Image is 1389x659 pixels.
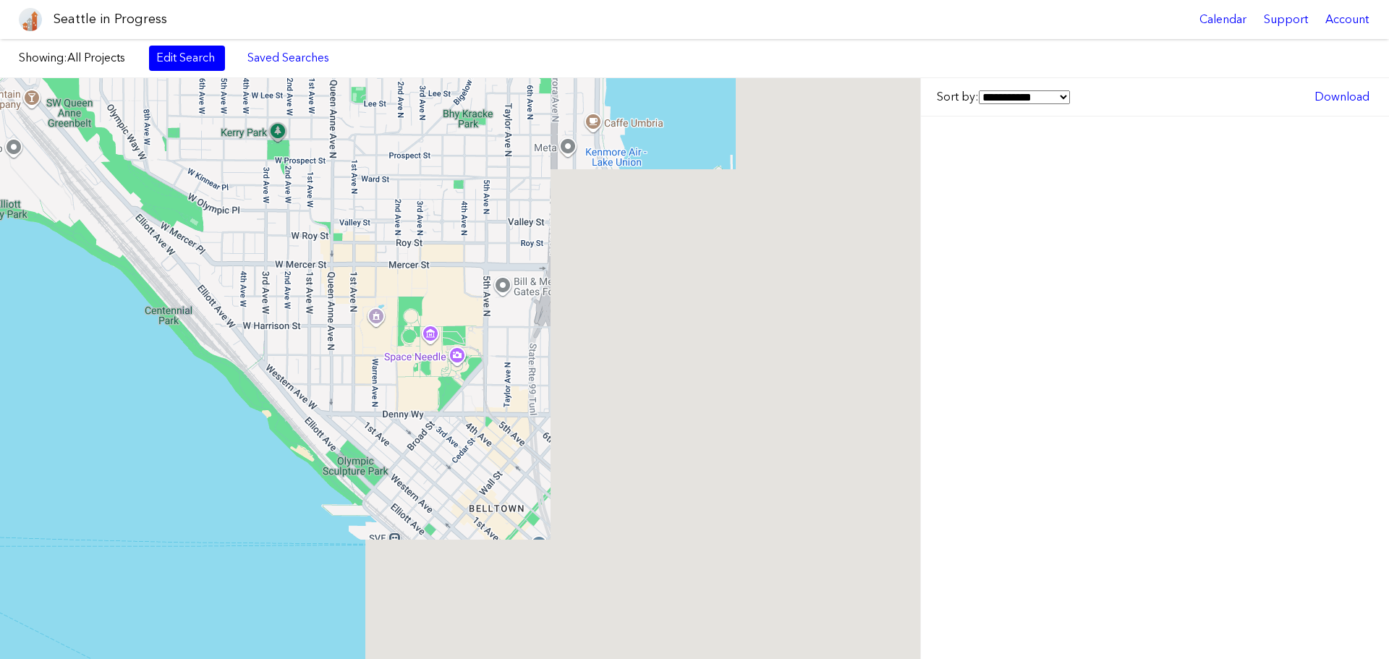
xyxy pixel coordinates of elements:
a: Saved Searches [239,46,337,70]
img: favicon-96x96.png [19,8,42,31]
h1: Seattle in Progress [54,10,167,28]
label: Showing: [19,50,135,66]
a: Edit Search [149,46,225,70]
label: Sort by: [937,89,1070,105]
select: Sort by: [979,90,1070,104]
span: All Projects [67,51,125,64]
a: Download [1307,85,1377,109]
